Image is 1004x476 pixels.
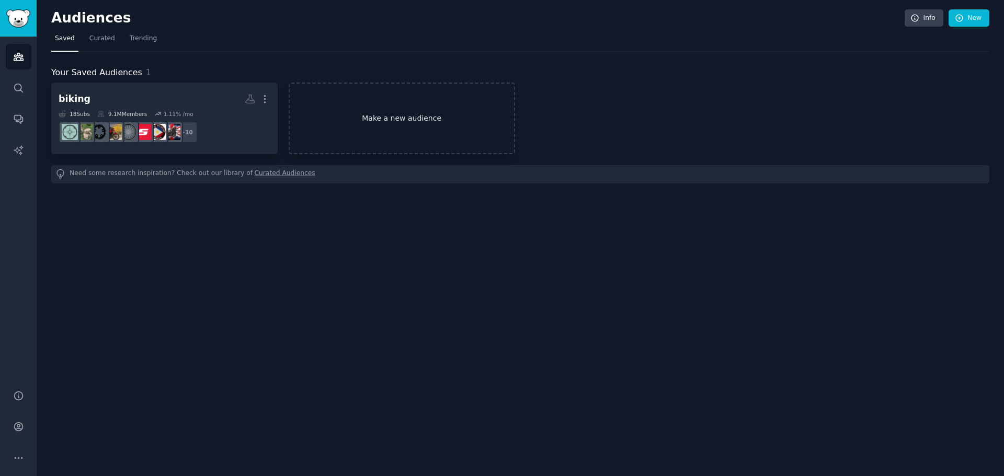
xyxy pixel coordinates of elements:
div: 1.11 % /mo [164,110,193,118]
img: sram [135,124,151,140]
a: Saved [51,30,78,52]
div: 18 Sub s [59,110,90,118]
span: Curated [89,34,115,43]
span: 1 [146,67,151,77]
a: Curated Audiences [255,169,315,180]
h2: Audiences [51,10,905,27]
img: GummySearch logo [6,9,30,28]
img: Fahrrad [120,124,136,140]
a: New [949,9,989,27]
img: bicycletouring [76,124,93,140]
img: MotoUK [164,124,180,140]
img: ebikes [91,124,107,140]
div: biking [59,92,90,106]
a: Curated [86,30,119,52]
img: bikepacking [62,124,78,140]
a: Make a new audience [289,83,515,154]
div: + 10 [176,121,198,143]
a: Info [905,9,943,27]
a: biking18Subs9.1MMembers1.11% /mo+10MotoUKPHMotorcyclessramFahrradindianbikesebikesbicycletouringb... [51,83,278,154]
span: Trending [130,34,157,43]
span: Your Saved Audiences [51,66,142,79]
div: Need some research inspiration? Check out our library of [51,165,989,183]
span: Saved [55,34,75,43]
div: 9.1M Members [97,110,147,118]
img: PHMotorcycles [150,124,166,140]
a: Trending [126,30,161,52]
img: indianbikes [106,124,122,140]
